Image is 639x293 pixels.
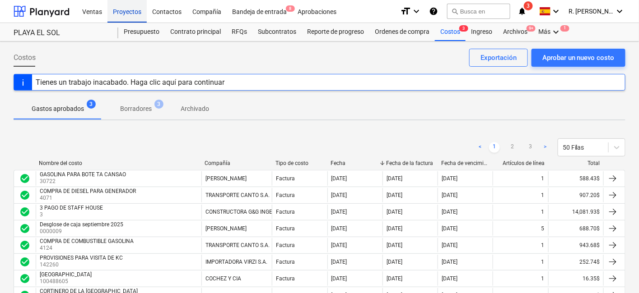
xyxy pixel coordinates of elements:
div: Factura [276,175,295,182]
i: keyboard_arrow_down [550,27,561,37]
div: [DATE] [331,192,347,198]
a: RFQs [226,23,252,41]
div: Más [533,23,567,41]
i: Base de conocimientos [429,6,438,17]
div: [DATE] [331,259,347,265]
div: 1 [541,175,545,182]
div: [DATE] [387,225,402,232]
div: 14,081.93$ [548,205,603,219]
div: La factura fue aprobada [19,190,30,201]
div: 16.35$ [548,271,603,286]
div: [DATE] [331,275,347,282]
div: [DATE] [442,175,457,182]
span: Costos [14,52,36,63]
div: Fecha de vencimiento [442,160,490,166]
button: Busca en [447,4,510,19]
p: 4124 [40,244,135,252]
span: 1 [560,25,569,32]
div: [DATE] [331,209,347,215]
div: Factura [276,259,295,265]
p: 30722 [40,178,128,185]
p: Borradores [120,104,152,114]
p: Gastos aprobados [32,104,84,114]
div: PLAYA EL SOL [14,28,107,38]
div: [DATE] [387,242,402,248]
div: 3 PAGO DE STAFF HOUSE [40,205,103,211]
div: 1 [541,242,545,248]
div: Archivos [498,23,533,41]
div: PROVISIONES PARA VISITA DE KC [40,255,123,261]
div: [DATE] [331,242,347,248]
p: 100488605 [40,278,93,285]
a: Ordenes de compra [369,23,435,41]
span: check_circle [19,256,30,267]
div: La factura fue aprobada [19,273,30,284]
div: [PERSON_NAME] [205,225,247,232]
div: Desglose de caja septiembre 2025 [40,221,123,228]
div: CONSTRUCTORA G&G INGENIEROS, S.A., [205,209,303,215]
span: check_circle [19,206,30,217]
div: [PERSON_NAME] [205,175,247,182]
i: keyboard_arrow_down [550,6,561,17]
button: Exportación [469,49,528,67]
div: Factura [276,192,295,198]
i: format_size [400,6,411,17]
a: Next page [540,142,550,153]
span: 3 [87,100,96,109]
div: [DATE] [442,209,457,215]
div: IMPORTADORA VIRZI S.A. [205,259,267,265]
div: La factura fue aprobada [19,206,30,217]
a: Page 3 [525,142,536,153]
div: [DATE] [387,275,402,282]
div: La factura fue aprobada [19,240,30,251]
div: La factura fue aprobada [19,256,30,267]
div: Subcontratos [252,23,302,41]
p: Archivado [181,104,209,114]
div: [DATE] [442,259,457,265]
div: [DATE] [387,209,402,215]
p: 4071 [40,194,138,202]
div: [DATE] [442,275,457,282]
div: La factura fue aprobada [19,173,30,184]
div: TRANSPORTE CANTO S.A. [205,242,270,248]
div: Tipo de costo [275,160,323,166]
span: check_circle [19,240,30,251]
div: Costos [435,23,466,41]
div: GASOLINA PARA BOTE TA CANSAO [40,171,126,178]
div: Ingreso [466,23,498,41]
a: Contrato principal [165,23,226,41]
div: 252.74$ [548,255,603,269]
div: 943.68$ [548,238,603,252]
p: 142260 [40,261,125,269]
p: 0000009 [40,228,125,235]
div: 588.43$ [548,171,603,186]
div: 1 [541,192,545,198]
div: Factura [276,242,295,248]
span: R. [PERSON_NAME] [569,8,614,15]
div: COCHEZ Y CIA [205,275,241,282]
span: check_circle [19,223,30,234]
span: check_circle [19,190,30,201]
div: Compañía [205,160,268,166]
div: Exportación [480,52,517,64]
button: Aprobar un nuevo costo [532,49,625,67]
div: 5 [541,225,545,232]
a: Archivos9+ [498,23,533,41]
span: check_circle [19,273,30,284]
div: Factura [276,209,295,215]
div: 907.20$ [548,188,603,202]
div: Tienes un trabajo inacabado. Haga clic aquí para continuar [36,78,224,87]
a: Reporte de progreso [302,23,369,41]
p: 3 [40,211,105,219]
div: [DATE] [387,175,402,182]
div: Total [552,160,600,166]
a: Page 2 [507,142,518,153]
a: Previous page [475,142,485,153]
a: Presupuesto [118,23,165,41]
div: [DATE] [387,192,402,198]
div: Artículos de línea [497,160,545,166]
